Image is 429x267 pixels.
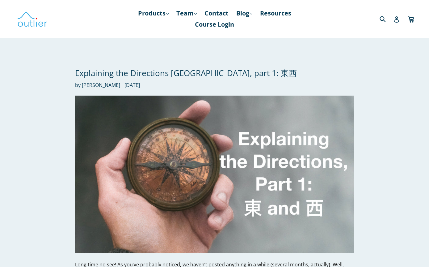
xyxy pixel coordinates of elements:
a: Products [135,8,172,19]
a: Blog [233,8,255,19]
time: [DATE] [124,82,140,88]
input: Search [378,12,395,25]
a: Explaining the Directions [GEOGRAPHIC_DATA], part 1: 東西 [75,67,297,79]
a: Team [173,8,200,19]
span: by [PERSON_NAME] [75,81,120,89]
img: Outlier Linguistics [17,10,48,28]
a: Course Login [192,19,237,30]
a: Contact [201,8,232,19]
a: Resources [257,8,294,19]
img: Explaining the Directions 東西南北, part 1: 東西 [75,96,354,253]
